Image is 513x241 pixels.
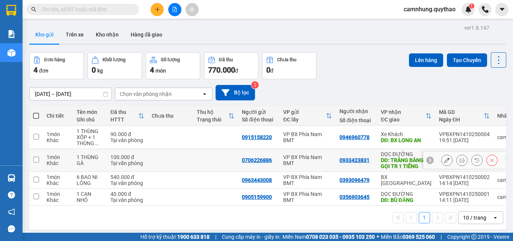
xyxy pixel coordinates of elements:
[110,174,144,180] div: 540.000 đ
[193,106,238,126] th: Toggle SortBy
[77,117,103,123] div: Ghi chú
[381,151,432,157] div: DỌC ĐƯỜNG
[439,131,490,137] div: VPBXPN1410250004
[282,233,375,241] span: Miền Nam
[381,131,432,137] div: Xe Khách
[172,7,177,12] span: file-add
[33,65,38,74] span: 4
[381,117,425,123] div: ĐC giao
[251,81,259,89] sup: 2
[381,233,435,241] span: Miền Bắc
[441,155,453,166] div: Sửa đơn hàng
[283,191,332,203] div: VP BX Phía Nam BMT
[283,109,326,115] div: VP gửi
[92,65,96,74] span: 0
[47,113,69,119] div: Chi tiết
[152,113,189,119] div: Chưa thu
[77,128,103,146] div: 1 THÙNG XỐP + 1 THÙNG GIẤY
[492,215,498,221] svg: open
[29,26,60,44] button: Kho gửi
[242,194,272,200] div: 0905159900
[197,117,228,123] div: Trạng thái
[495,3,508,16] button: caret-down
[155,68,166,74] span: món
[482,6,489,13] img: phone-icon
[186,3,199,16] button: aim
[219,57,233,62] div: Đã thu
[39,68,48,74] span: đơn
[146,52,200,79] button: Số lượng4món
[277,57,296,62] div: Chưa thu
[435,106,493,126] th: Toggle SortBy
[262,52,317,79] button: Chưa thu0đ
[242,117,276,123] div: Số điện thoại
[88,52,142,79] button: Khối lượng0kg
[381,174,432,186] div: BX [GEOGRAPHIC_DATA]
[403,234,435,240] strong: 0369 525 060
[339,117,373,123] div: Số điện thoại
[189,7,195,12] span: aim
[47,180,69,186] div: Khác
[47,174,69,180] div: 1 món
[447,53,487,67] button: Tạo Chuyến
[377,235,379,238] span: ⚪️
[339,157,370,163] div: 0933423831
[8,208,15,215] span: notification
[8,191,15,199] span: question-circle
[110,191,144,197] div: 40.000 đ
[110,117,138,123] div: HTTT
[31,7,36,12] span: search
[8,225,15,232] span: message
[150,65,154,74] span: 4
[168,3,181,16] button: file-add
[242,134,272,140] div: 0915158220
[381,137,432,143] div: DĐ: BX LONG AN
[110,109,138,115] div: Đã thu
[439,137,490,143] div: 19:51 [DATE]
[6,5,16,16] img: logo-vxr
[47,154,69,160] div: 1 món
[283,117,326,123] div: ĐC lấy
[439,197,490,203] div: 14:11 [DATE]
[44,57,65,62] div: Đơn hàng
[77,174,103,186] div: 6 BAO NI LÔNG
[242,177,272,183] div: 0963443008
[339,134,370,140] div: 0946960778
[97,68,103,74] span: kg
[177,234,210,240] strong: 1900 633 818
[204,52,258,79] button: Đã thu770.000đ
[47,191,69,197] div: 1 món
[120,90,172,98] div: Chọn văn phòng nhận
[151,3,164,16] button: plus
[202,91,208,97] svg: open
[242,109,276,115] div: Người gửi
[409,53,443,67] button: Lên hàng
[90,26,125,44] button: Kho nhận
[469,3,474,9] sup: 1
[419,212,430,223] button: 1
[216,85,255,100] button: Bộ lọc
[266,65,270,74] span: 0
[339,177,370,183] div: 0393096479
[235,68,238,74] span: đ
[41,5,130,14] input: Tìm tên, số ĐT hoặc mã đơn
[125,26,168,44] button: Hàng đã giao
[441,233,442,241] span: |
[270,68,273,74] span: đ
[339,194,370,200] div: 0356903645
[279,106,336,126] th: Toggle SortBy
[439,174,490,180] div: VPBXPN1410250002
[398,5,462,14] span: camnhung.quythao
[110,154,144,160] div: 100.000 đ
[110,160,144,166] div: Tại văn phòng
[499,6,505,13] span: caret-down
[77,109,103,115] div: Tên món
[283,174,332,186] div: VP BX Phía Nam BMT
[306,234,375,240] strong: 0708 023 035 - 0935 103 250
[77,191,103,203] div: 1 CAN NHỎ
[439,180,490,186] div: 14:14 [DATE]
[470,3,473,9] span: 1
[463,214,486,221] div: 10 / trang
[465,6,472,13] img: icon-new-feature
[208,65,235,74] span: 770.000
